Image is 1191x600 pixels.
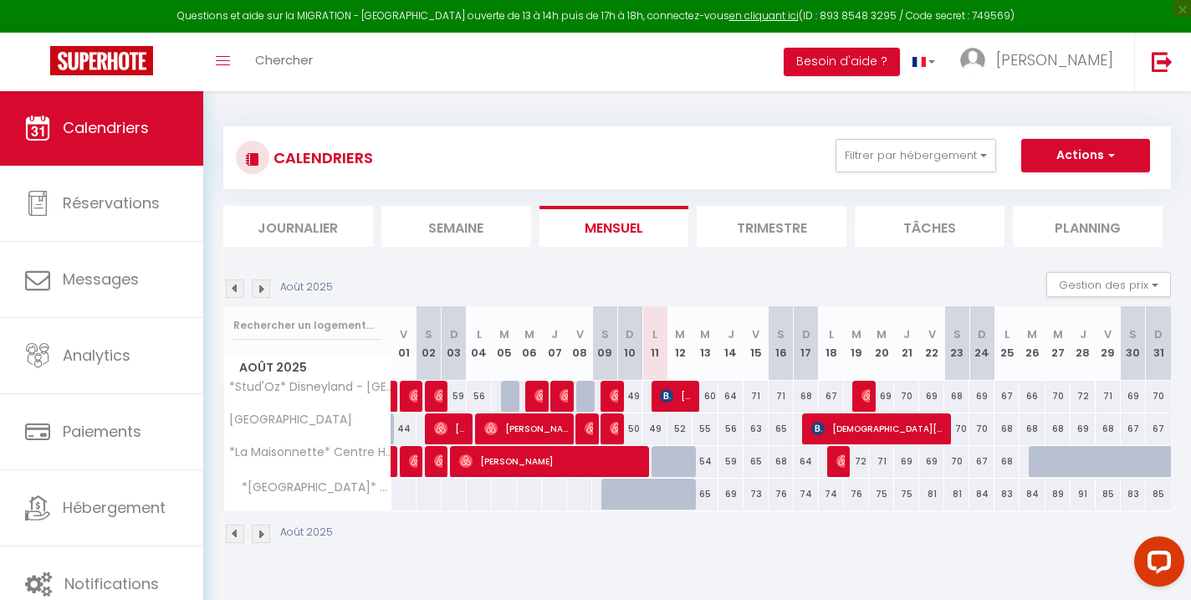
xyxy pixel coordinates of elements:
div: 76 [844,479,869,510]
th: 09 [592,306,617,381]
div: 68 [944,381,969,412]
th: 28 [1071,306,1096,381]
span: *La Maisonnette* Centre Historique [227,446,394,459]
span: [PERSON_NAME] [409,380,417,412]
th: 27 [1045,306,1071,381]
span: [PERSON_NAME] [836,445,845,477]
span: [PERSON_NAME] [585,413,593,444]
div: 68 [1045,413,1071,444]
div: 67 [994,381,1020,412]
th: 07 [542,306,567,381]
h3: CALENDRIERS [269,139,373,177]
div: 74 [819,479,844,510]
span: [PERSON_NAME] [434,413,468,444]
abbr: V [400,326,407,342]
th: 05 [492,306,517,381]
span: [DEMOGRAPHIC_DATA][PERSON_NAME] [811,413,945,444]
div: 71 [869,446,894,477]
abbr: D [1154,326,1163,342]
th: 14 [718,306,744,381]
div: 67 [969,446,994,477]
abbr: M [1027,326,1037,342]
a: Chercher [243,33,325,91]
th: 12 [667,306,693,381]
span: Notifications [64,573,159,594]
th: 02 [417,306,442,381]
span: [PERSON_NAME] [610,380,618,412]
div: 56 [467,381,492,412]
th: 19 [844,306,869,381]
abbr: D [802,326,810,342]
abbr: D [626,326,634,342]
th: 29 [1096,306,1121,381]
span: [PERSON_NAME] [560,380,568,412]
div: 85 [1146,479,1171,510]
abbr: V [576,326,584,342]
div: 64 [794,446,819,477]
div: 66 [1020,381,1045,412]
div: 50 [617,413,642,444]
button: Actions [1021,139,1150,172]
div: 59 [442,381,467,412]
div: 52 [667,413,693,444]
div: 89 [1045,479,1071,510]
div: 75 [869,479,894,510]
div: 64 [718,381,744,412]
span: Réservations [63,192,160,213]
div: 63 [744,413,769,444]
abbr: J [728,326,734,342]
abbr: L [477,326,482,342]
div: 69 [919,381,944,412]
div: 72 [1071,381,1096,412]
th: 18 [819,306,844,381]
div: 70 [944,413,969,444]
abbr: J [903,326,910,342]
div: 71 [769,381,794,412]
div: 70 [1146,381,1171,412]
th: 11 [642,306,667,381]
div: 68 [994,413,1020,444]
abbr: D [450,326,458,342]
div: 56 [718,413,744,444]
li: Semaine [381,206,531,247]
div: 49 [617,381,642,412]
span: Analytics [63,345,130,366]
div: 73 [744,479,769,510]
th: 04 [467,306,492,381]
th: 22 [919,306,944,381]
iframe: LiveChat chat widget [1121,530,1191,600]
div: 83 [1121,479,1146,510]
div: 69 [919,446,944,477]
li: Tâches [855,206,1004,247]
div: 49 [642,413,667,444]
li: Journalier [223,206,373,247]
div: 59 [718,446,744,477]
abbr: M [1053,326,1063,342]
th: 30 [1121,306,1146,381]
th: 13 [693,306,718,381]
div: 69 [1071,413,1096,444]
input: Rechercher un logement... [233,310,381,341]
span: Salem Debbiche [434,380,442,412]
div: 68 [994,446,1020,477]
span: [PERSON_NAME] [610,413,618,444]
div: 72 [844,446,869,477]
abbr: J [1080,326,1086,342]
th: 31 [1146,306,1171,381]
a: ... [PERSON_NAME] [948,33,1134,91]
div: 74 [794,479,819,510]
div: 65 [693,479,718,510]
span: [PERSON_NAME] [459,445,643,477]
span: Chercher [255,51,313,69]
abbr: L [1004,326,1010,342]
th: 06 [517,306,542,381]
div: 70 [969,413,994,444]
th: 23 [944,306,969,381]
abbr: V [928,326,936,342]
abbr: V [752,326,759,342]
div: 67 [1146,413,1171,444]
span: [GEOGRAPHIC_DATA] [227,413,352,426]
div: 65 [769,413,794,444]
abbr: M [851,326,861,342]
